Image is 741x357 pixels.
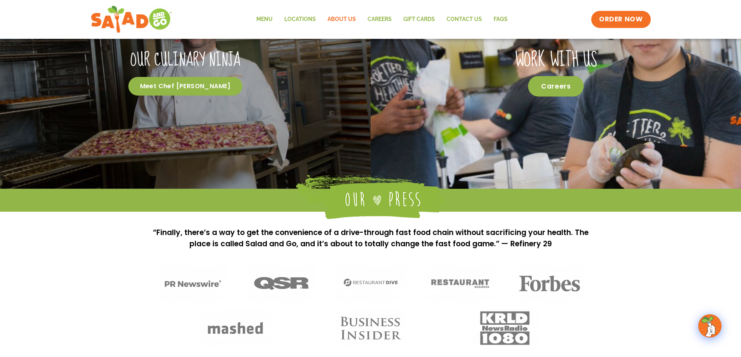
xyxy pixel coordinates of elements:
span: Meet Chef [PERSON_NAME] [128,77,242,96]
a: ORDER NOW [591,11,650,28]
img: Media_Restaurant Dive [336,265,406,302]
a: Contact Us [441,10,488,28]
img: new-SAG-logo-768×292 [91,4,173,35]
img: Media_KRLD [470,310,540,347]
a: Careers [362,10,398,28]
a: GIFT CARDS [398,10,441,28]
img: Media_Forbes logo [515,265,585,302]
img: Media_PR Newwire [157,265,227,302]
img: Media_Business Insider [336,310,406,347]
h2: Our culinary ninja [14,49,357,71]
img: Media_QSR logo [246,265,316,302]
nav: Menu [251,10,513,28]
a: Menu [251,10,279,28]
span: ORDER NOW [599,15,643,24]
p: “Finally, there’s a way to get the convenience of a drive-through fast food chain without sacrifi... [153,227,589,249]
span: Careers [528,76,583,96]
img: Media_Restaurant Business [425,265,495,302]
img: Media_Mashed [201,310,272,347]
a: About Us [322,10,362,28]
a: FAQs [488,10,513,28]
a: Locations [279,10,322,28]
img: wpChatIcon [699,315,721,337]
